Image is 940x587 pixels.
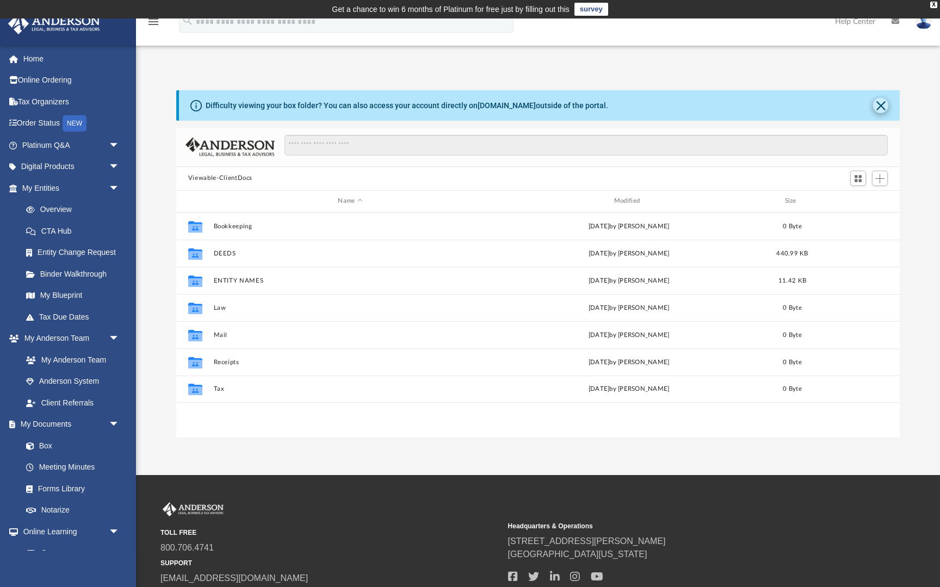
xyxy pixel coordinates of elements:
a: Entity Change Request [15,242,136,264]
span: arrow_drop_down [109,521,131,543]
a: Courses [15,542,131,564]
a: My Entitiesarrow_drop_down [8,177,136,199]
span: 0 Byte [783,332,802,338]
a: My Documentsarrow_drop_down [8,414,131,435]
button: Mail [213,332,487,339]
a: CTA Hub [15,220,136,242]
a: Tax Organizers [8,91,136,113]
button: DEEDS [213,250,487,257]
a: Anderson System [15,371,131,392]
div: grid [176,213,900,438]
a: [DOMAIN_NAME] [478,101,536,110]
button: Tax [213,385,487,392]
i: menu [147,15,160,28]
span: arrow_drop_down [109,414,131,436]
small: TOLL FREE [160,528,500,538]
a: Platinum Q&Aarrow_drop_down [8,134,136,156]
img: Anderson Advisors Platinum Portal [160,502,226,516]
div: [DATE] by [PERSON_NAME] [492,357,765,367]
div: [DATE] by [PERSON_NAME] [492,330,765,340]
a: Client Referrals [15,392,131,414]
span: arrow_drop_down [109,134,131,157]
a: menu [147,21,160,28]
button: Viewable-ClientDocs [188,173,252,183]
div: [DATE] by [PERSON_NAME] [492,248,765,258]
a: Online Learningarrow_drop_down [8,521,131,542]
a: My Anderson Teamarrow_drop_down [8,328,131,349]
div: Name [213,196,487,206]
button: Switch to Grid View [850,171,867,186]
a: [GEOGRAPHIC_DATA][US_STATE] [508,549,647,559]
div: [DATE] by [PERSON_NAME] [492,221,765,231]
a: [STREET_ADDRESS][PERSON_NAME] [508,536,666,546]
div: Difficulty viewing your box folder? You can also access your account directly on outside of the p... [206,100,608,111]
div: id [181,196,208,206]
input: Search files and folders [285,135,888,155]
a: Tax Due Dates [15,306,136,328]
div: NEW [63,115,86,132]
button: Law [213,304,487,311]
button: Bookkeeping [213,223,487,230]
span: arrow_drop_down [109,328,131,350]
div: [DATE] by [PERSON_NAME] [492,276,765,285]
div: Size [770,196,814,206]
div: Modified [492,196,766,206]
div: close [930,2,937,8]
button: Receipts [213,359,487,366]
a: Binder Walkthrough [15,263,136,285]
span: 0 Byte [783,304,802,310]
span: 11.42 KB [778,277,806,283]
a: 800.706.4741 [160,543,214,552]
span: arrow_drop_down [109,177,131,199]
a: Order StatusNEW [8,113,136,135]
a: Forms Library [15,478,125,499]
a: Digital Productsarrow_drop_down [8,156,136,178]
a: Meeting Minutes [15,457,131,478]
a: Overview [15,199,136,221]
a: My Blueprint [15,285,131,307]
span: 0 Byte [783,223,802,229]
img: User Pic [916,14,932,29]
a: Online Ordering [8,70,136,91]
button: ENTITY NAMES [213,277,487,284]
a: survey [574,3,608,16]
span: 0 Byte [783,386,802,392]
div: [DATE] by [PERSON_NAME] [492,384,765,394]
a: Box [15,435,125,457]
div: [DATE] by [PERSON_NAME] [492,303,765,313]
span: 0 Byte [783,359,802,365]
a: Notarize [15,499,131,521]
button: Add [872,171,888,186]
span: 440.99 KB [776,250,808,256]
a: Home [8,48,136,70]
small: SUPPORT [160,558,500,568]
a: [EMAIL_ADDRESS][DOMAIN_NAME] [160,573,308,583]
small: Headquarters & Operations [508,521,848,531]
i: search [182,15,194,27]
img: Anderson Advisors Platinum Portal [5,13,103,34]
span: arrow_drop_down [109,156,131,178]
div: Get a chance to win 6 months of Platinum for free just by filling out this [332,3,570,16]
button: Close [873,98,888,113]
div: id [819,196,895,206]
a: My Anderson Team [15,349,125,371]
